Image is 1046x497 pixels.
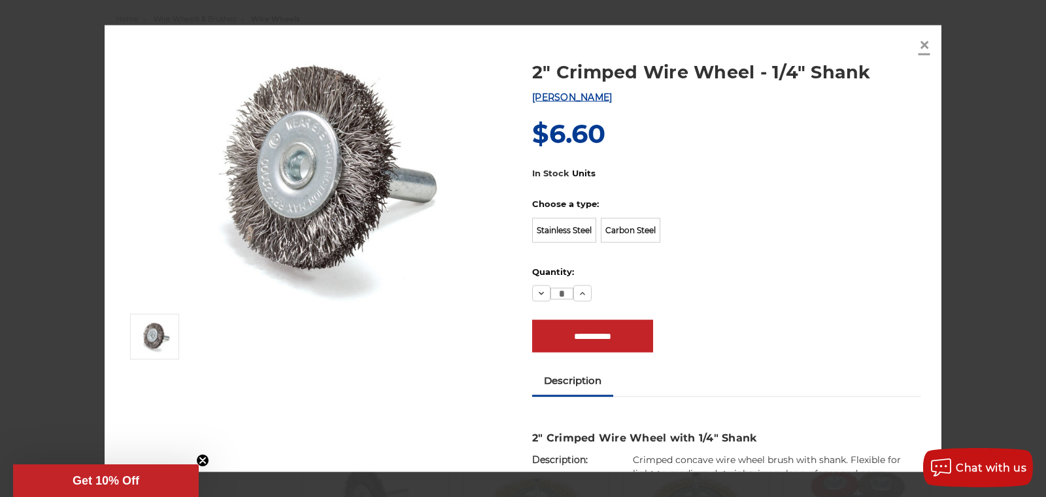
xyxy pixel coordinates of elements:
div: Get 10% OffClose teaser [13,464,199,497]
a: Description [532,366,613,394]
span: $6.60 [532,118,605,150]
span: × [919,32,930,57]
h3: 2" Crimped Wire Wheel with 1/4" Shank [532,430,921,446]
button: Close teaser [196,454,209,467]
img: Crimped Wire Wheel with Shank [189,46,450,307]
a: [PERSON_NAME] [532,91,612,103]
button: Chat with us [923,448,1033,487]
strong: Description: [532,454,588,466]
a: 2" Crimped Wire Wheel - 1/4" Shank [532,59,921,85]
span: Chat with us [956,462,1026,474]
img: Crimped Wire Wheel with Shank [139,321,171,353]
span: Get 10% Off [73,474,139,487]
label: Choose a type: [532,198,921,211]
span: In Stock [532,167,569,178]
span: Units [572,167,596,178]
td: Crimped concave wire wheel brush with shank. Flexible for light to medium duty jobs, irregular su... [633,453,921,494]
label: Quantity: [532,265,921,278]
a: Close [914,35,935,56]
